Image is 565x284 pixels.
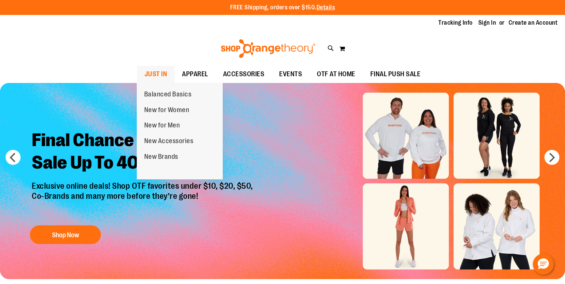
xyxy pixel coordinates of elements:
[533,254,554,275] button: Hello, have a question? Let’s chat.
[370,66,421,83] span: FINAL PUSH SALE
[6,150,21,165] button: prev
[438,19,473,27] a: Tracking Info
[509,19,558,27] a: Create an Account
[137,66,175,83] a: JUST IN
[137,149,186,165] a: New Brands
[26,123,260,181] h2: Final Chance To Save - Sale Up To 40% Off!
[309,66,363,83] a: OTF AT HOME
[216,66,272,83] a: ACCESSORIES
[145,66,167,83] span: JUST IN
[220,39,317,58] img: Shop Orangetheory
[137,87,199,102] a: Balanced Basics
[137,133,201,149] a: New Accessories
[144,153,178,162] span: New Brands
[26,123,260,248] a: Final Chance To Save -Sale Up To 40% Off! Exclusive online deals! Shop OTF favorites under $10, $...
[144,121,180,131] span: New for Men
[175,66,216,83] a: APPAREL
[230,3,335,12] p: FREE Shipping, orders over $150.
[223,66,265,83] span: ACCESSORIES
[144,106,189,115] span: New for Women
[363,66,428,83] a: FINAL PUSH SALE
[137,83,223,180] ul: JUST IN
[279,66,302,83] span: EVENTS
[544,150,559,165] button: next
[144,90,192,100] span: Balanced Basics
[30,225,101,244] button: Shop Now
[144,137,194,146] span: New Accessories
[182,66,208,83] span: APPAREL
[137,102,197,118] a: New for Women
[478,19,496,27] a: Sign In
[137,118,188,133] a: New for Men
[317,4,335,11] a: Details
[26,181,260,218] p: Exclusive online deals! Shop OTF favorites under $10, $20, $50, Co-Brands and many more before th...
[272,66,309,83] a: EVENTS
[317,66,355,83] span: OTF AT HOME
